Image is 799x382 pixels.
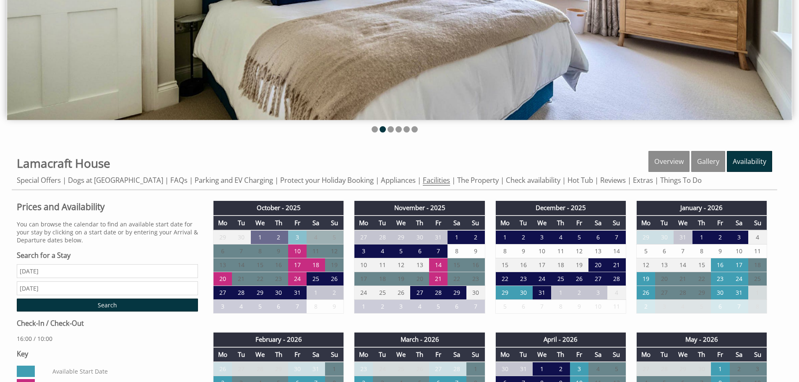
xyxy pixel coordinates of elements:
[730,230,748,244] td: 3
[655,300,674,314] td: 3
[288,347,307,362] th: Fr
[551,244,570,258] td: 11
[588,230,607,244] td: 6
[692,272,711,286] td: 22
[495,244,514,258] td: 8
[655,216,674,230] th: Tu
[392,244,410,258] td: 5
[570,216,588,230] th: Fr
[748,244,767,258] td: 11
[354,286,373,300] td: 24
[533,216,551,230] th: We
[495,230,514,244] td: 1
[354,362,373,376] td: 23
[730,362,748,376] td: 2
[213,258,232,272] td: 13
[392,300,410,314] td: 3
[600,175,626,185] a: Reviews
[655,272,674,286] td: 20
[269,258,288,272] td: 16
[17,175,61,185] a: Special Offers
[748,258,767,272] td: 18
[711,230,729,244] td: 2
[514,230,533,244] td: 2
[514,258,533,272] td: 16
[567,175,593,185] a: Hot Tub
[466,300,485,314] td: 7
[288,272,307,286] td: 24
[429,230,448,244] td: 31
[674,300,692,314] td: 4
[448,300,466,314] td: 6
[636,230,655,244] td: 29
[466,286,485,300] td: 30
[466,216,485,230] th: Su
[410,258,429,272] td: 13
[170,175,187,185] a: FAQs
[633,175,653,185] a: Extras
[288,286,307,300] td: 31
[570,286,588,300] td: 2
[466,244,485,258] td: 9
[213,244,232,258] td: 6
[429,347,448,362] th: Fr
[325,300,344,314] td: 9
[325,362,344,376] td: 1
[636,333,767,347] th: May - 2026
[674,230,692,244] td: 31
[551,362,570,376] td: 2
[506,175,560,185] a: Check availability
[636,258,655,272] td: 12
[288,230,307,244] td: 3
[495,347,514,362] th: Mo
[588,300,607,314] td: 10
[17,155,110,171] a: Lamacraft House
[373,347,391,362] th: Tu
[17,335,198,343] p: 16:00 / 10:00
[17,251,198,260] h3: Search for a Stay
[533,286,551,300] td: 31
[410,286,429,300] td: 27
[269,272,288,286] td: 23
[410,230,429,244] td: 30
[354,300,373,314] td: 1
[551,286,570,300] td: 1
[392,272,410,286] td: 19
[588,362,607,376] td: 4
[325,272,344,286] td: 26
[551,216,570,230] th: Th
[429,362,448,376] td: 27
[551,258,570,272] td: 18
[213,286,232,300] td: 27
[674,272,692,286] td: 21
[213,333,344,347] th: February - 2026
[354,244,373,258] td: 3
[727,151,772,172] a: Availability
[533,230,551,244] td: 3
[730,286,748,300] td: 31
[410,272,429,286] td: 20
[232,286,250,300] td: 28
[251,272,269,286] td: 22
[514,272,533,286] td: 23
[392,230,410,244] td: 29
[648,151,690,172] a: Overview
[607,272,626,286] td: 28
[636,201,767,215] th: January - 2026
[354,333,485,347] th: March - 2026
[381,175,416,185] a: Appliances
[269,216,288,230] th: Th
[410,300,429,314] td: 4
[655,286,674,300] td: 27
[288,216,307,230] th: Fr
[607,300,626,314] td: 11
[692,258,711,272] td: 15
[392,286,410,300] td: 26
[392,258,410,272] td: 12
[373,300,391,314] td: 2
[354,347,373,362] th: Mo
[213,201,344,215] th: October - 2025
[448,362,466,376] td: 28
[251,244,269,258] td: 8
[392,347,410,362] th: We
